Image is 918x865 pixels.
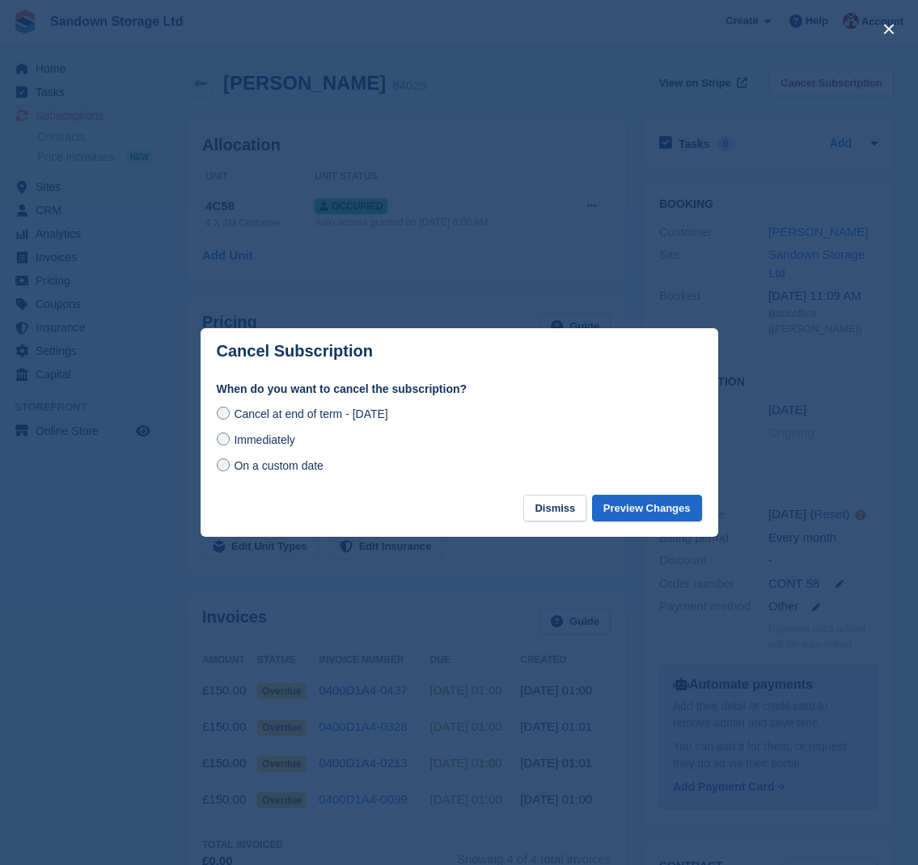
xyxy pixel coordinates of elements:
span: Cancel at end of term - [DATE] [234,407,387,420]
p: Cancel Subscription [217,342,373,361]
button: close [876,16,902,42]
label: When do you want to cancel the subscription? [217,381,702,398]
button: Preview Changes [592,495,702,521]
span: On a custom date [234,459,324,472]
input: On a custom date [217,458,230,471]
span: Immediately [234,433,294,446]
input: Immediately [217,432,230,445]
input: Cancel at end of term - [DATE] [217,407,230,420]
button: Dismiss [523,495,586,521]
